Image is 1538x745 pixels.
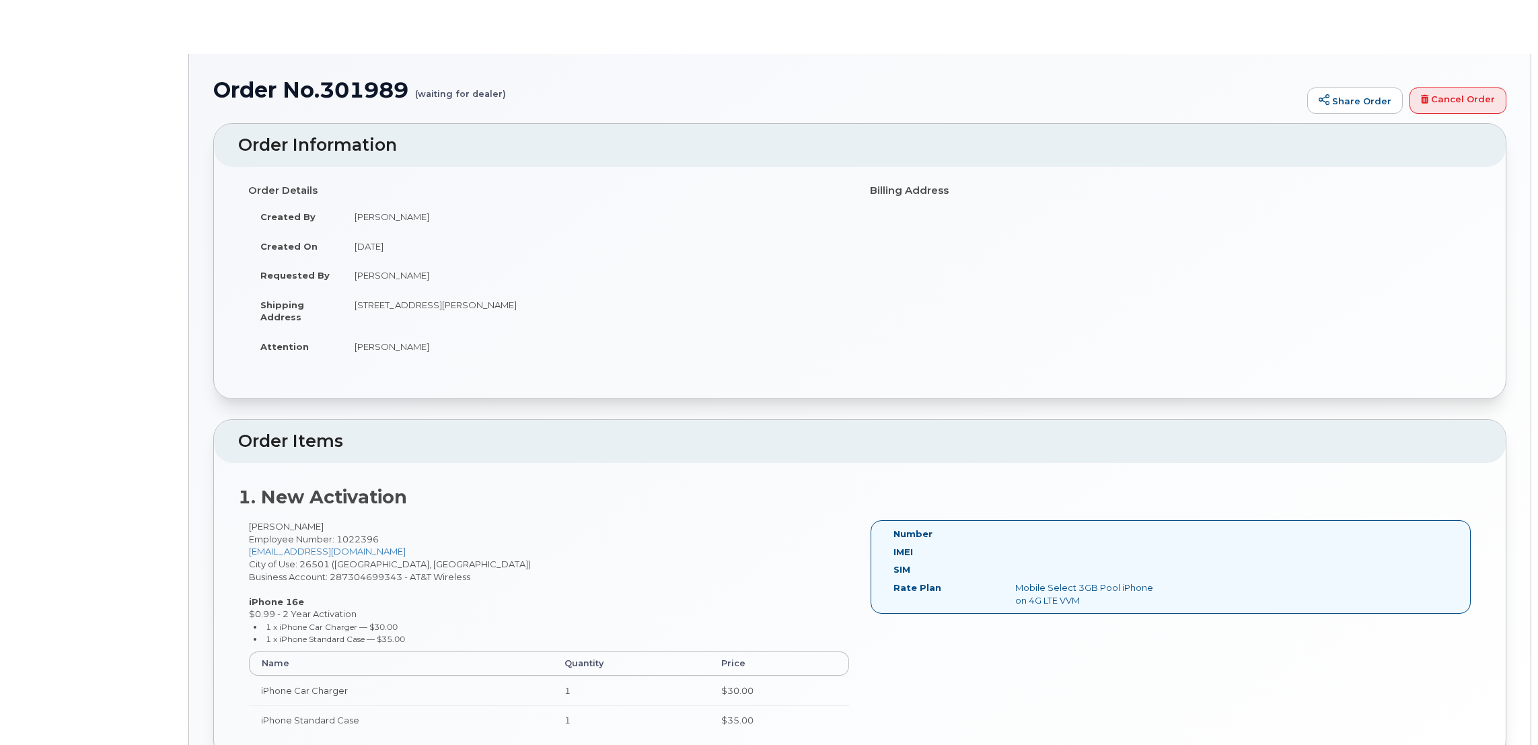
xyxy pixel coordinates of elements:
td: $30.00 [709,676,849,705]
div: Mobile Select 3GB Pool iPhone on 4G LTE VVM [1005,581,1176,606]
strong: Requested By [260,270,330,281]
strong: iPhone 16e [249,596,304,607]
h2: Order Items [238,432,1481,451]
label: SIM [893,563,910,576]
h4: Billing Address [870,185,1471,197]
td: [DATE] [342,232,850,261]
a: Share Order [1307,87,1403,114]
th: Price [709,651,849,676]
small: 1 x iPhone Standard Case — $35.00 [266,634,405,644]
strong: 1. New Activation [238,486,407,508]
strong: Created By [260,211,316,222]
strong: Attention [260,341,309,352]
strong: Created On [260,241,318,252]
strong: Shipping Address [260,299,304,323]
label: IMEI [893,546,913,559]
h1: Order No.301989 [213,78,1301,102]
td: [PERSON_NAME] [342,260,850,290]
th: Quantity [552,651,709,676]
small: 1 x iPhone Car Charger — $30.00 [266,622,398,632]
h4: Order Details [248,185,850,197]
small: (waiting for dealer) [415,78,506,99]
td: [PERSON_NAME] [342,202,850,232]
td: [PERSON_NAME] [342,332,850,361]
td: iPhone Car Charger [249,676,552,705]
td: 1 [552,676,709,705]
span: Employee Number: 1022396 [249,534,379,544]
h2: Order Information [238,136,1481,155]
th: Name [249,651,552,676]
a: [EMAIL_ADDRESS][DOMAIN_NAME] [249,546,406,557]
td: [STREET_ADDRESS][PERSON_NAME] [342,290,850,332]
td: $35.00 [709,705,849,735]
a: Cancel Order [1409,87,1506,114]
td: iPhone Standard Case [249,705,552,735]
label: Rate Plan [893,581,941,594]
td: 1 [552,705,709,735]
label: Number [893,528,932,540]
